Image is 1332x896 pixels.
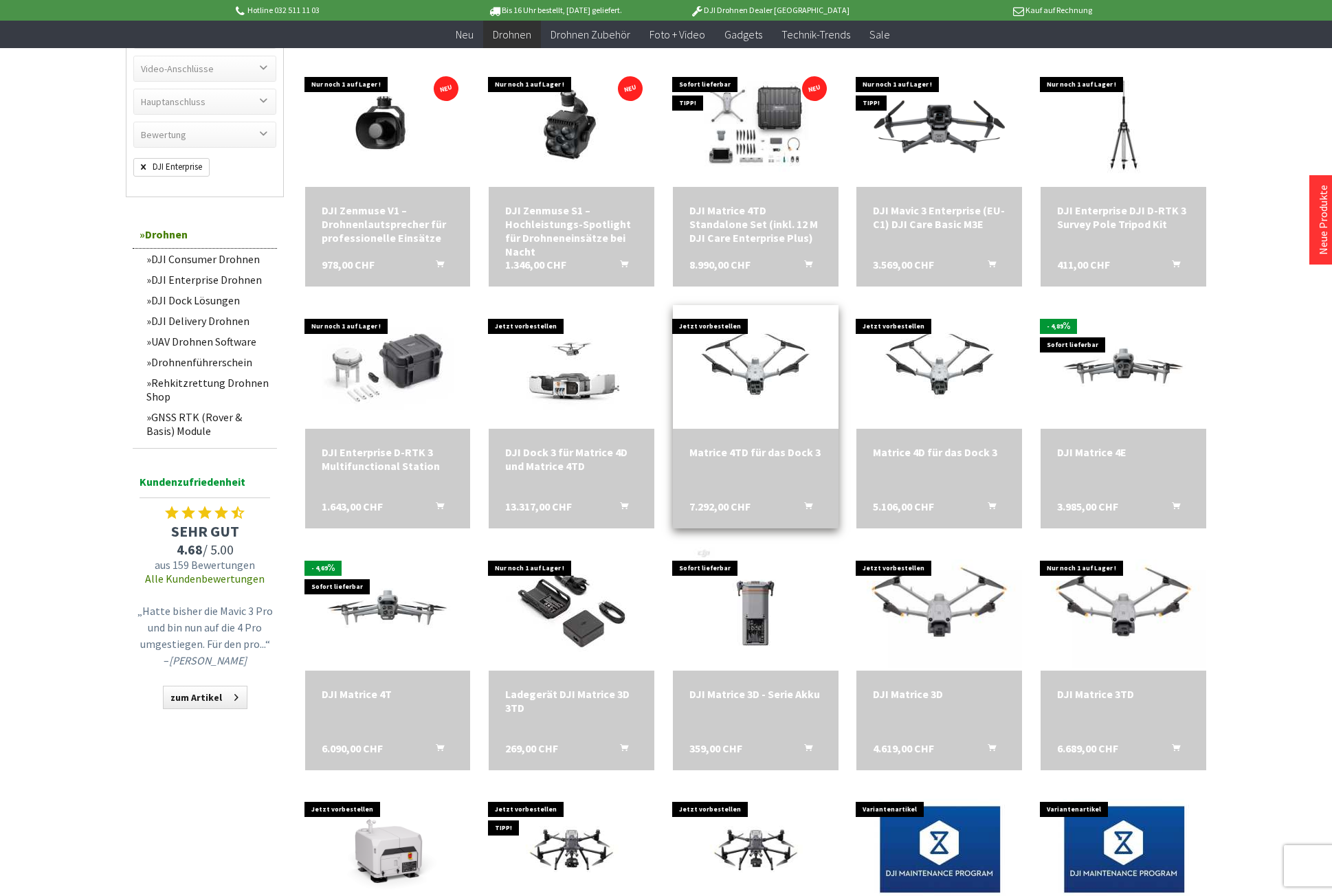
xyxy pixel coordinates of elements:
a: DJI Matrice 4TD Standalone Set (inkl. 12 M DJI Care Enterprise Plus) 8.990,00 CHF In den Warenkorb [689,203,822,245]
span: Drohnen Zubehör [551,27,630,41]
a: GNSS RTK (Rover & Basis) Module [140,407,277,441]
div: DJI Matrice 4TD Standalone Set (inkl. 12 M DJI Care Enterprise Plus) [689,203,822,245]
div: DJI Mavic 3 Enterprise (EU-C1) DJI Care Basic M3E [873,203,1006,231]
button: In den Warenkorb [1155,741,1188,759]
a: Neue Produkte [1316,185,1330,255]
a: UAV Drohnen Software [140,331,277,352]
span: 269,00 CHF [505,741,558,755]
img: DJI Zenmuse V1 – Drohnenlautsprecher für professionelle Einsätze [305,63,470,187]
a: DJI Matrice 3D - Serie Akku 359,00 CHF In den Warenkorb [689,687,822,701]
span: Neu [456,27,474,41]
div: Matrice 4D für das Dock 3 [873,445,1006,459]
img: DJI Matrice 4T [305,562,471,656]
span: Gadgets [724,27,762,41]
div: DJI Matrice 3D [873,687,1006,701]
a: Sale [860,21,900,49]
span: 8.990,00 CHF [689,258,751,271]
div: DJI Zenmuse V1 – Drohnenlautsprecher für professionelle Einsätze [322,203,454,245]
div: Matrice 4TD für das Dock 3 [689,445,822,459]
a: Drohnen [133,221,277,249]
a: DJI Enterprise DJI D-RTK 3 Survey Pole Tripod Kit 411,00 CHF In den Warenkorb [1057,203,1190,231]
img: Ladegerät DJI Matrice 3D 3TD [489,547,654,671]
p: DJI Drohnen Dealer [GEOGRAPHIC_DATA] [663,2,877,19]
button: In den Warenkorb [788,741,821,759]
a: DJI Matrice 4E 3.985,00 CHF In den Warenkorb [1057,445,1190,459]
span: DJI Enterprise [133,158,210,177]
p: Bis 16 Uhr bestellt, [DATE] geliefert. [447,2,662,19]
a: Foto + Video [640,21,715,49]
img: DJI Zenmuse S1 – Hochleistungs-Spotlight für Drohneneinsätze bei Nacht [489,63,654,187]
em: [PERSON_NAME] [169,653,247,667]
img: DJI Matrice 3D [856,549,1022,668]
span: aus 159 Bewertungen [133,558,277,572]
div: DJI Matrice 3TD [1057,687,1190,701]
label: Video-Anschlüsse [134,56,276,81]
span: 3.985,00 CHF [1057,500,1118,513]
div: DJI Enterprise D-RTK 3 Multifunctional Station [322,445,454,473]
span: 7.292,00 CHF [689,500,751,513]
p: Hotline 032 511 11 03 [233,2,447,19]
button: In den Warenkorb [603,741,636,759]
a: DJI Delivery Drohnen [140,311,277,331]
button: In den Warenkorb [788,258,821,276]
button: In den Warenkorb [971,258,1004,276]
div: DJI Dock 3 für Matrice 4D und Matrice 4TD [505,445,638,473]
span: 6.090,00 CHF [322,741,383,755]
div: DJI Matrice 4E [1057,445,1190,459]
a: Alle Kundenbewertungen [145,572,265,585]
span: 6.689,00 CHF [1057,741,1118,755]
a: DJI Matrice 3TD 6.689,00 CHF In den Warenkorb [1057,687,1190,701]
a: DJI Dock Lösungen [140,290,277,311]
a: zum Artikel [163,686,247,709]
a: Matrice 4D für das Dock 3 5.106,00 CHF In den Warenkorb [873,445,1006,459]
a: Rehkitzrettung Drohnen Shop [140,372,277,407]
img: DJI Dock 3 für Matrice 4D und Matrice 4TD [510,305,634,429]
a: Drohnen Zubehör [541,21,640,49]
a: DJI Enterprise D-RTK 3 Multifunctional Station 1.643,00 CHF In den Warenkorb [322,445,454,473]
a: Ladegerät DJI Matrice 3D 3TD 269,00 CHF In den Warenkorb [505,687,638,715]
div: DJI Matrice 4T [322,687,454,701]
button: In den Warenkorb [419,258,452,276]
a: DJI Consumer Drohnen [140,249,277,269]
a: Technik-Trends [772,21,860,49]
span: 4.619,00 CHF [873,741,934,755]
span: Foto + Video [650,27,705,41]
p: „Hatte bisher die Mavic 3 Pro und bin nun auf die 4 Pro umgestiegen. Für den pro...“ – [136,603,274,669]
img: DJI Matrice 4TD Standalone Set (inkl. 12 M DJI Care Enterprise Plus) [673,65,839,184]
button: In den Warenkorb [971,500,1004,517]
span: 359,00 CHF [689,741,742,755]
a: DJI Zenmuse V1 – Drohnenlautsprecher für professionelle Einsätze 978,00 CHF In den Warenkorb [322,203,454,245]
img: DJI Enterprise D-RTK 3 Multifunctional Station [305,305,470,429]
span: SEHR GUT [133,522,277,541]
a: DJI Zenmuse S1 – Hochleistungs-Spotlight für Drohneneinsätze bei Nacht 1.346,00 CHF In den Warenkorb [505,203,638,258]
div: DJI Matrice 3D - Serie Akku [689,687,822,701]
a: Gadgets [715,21,772,49]
span: Kundenzufriedenheit [140,473,270,498]
span: Sale [869,27,890,41]
img: DJI Matrice 3D - Serie Akku [693,547,817,671]
a: DJI Dock 3 für Matrice 4D und Matrice 4TD 13.317,00 CHF In den Warenkorb [505,445,638,473]
button: In den Warenkorb [419,741,452,759]
span: 5.106,00 CHF [873,500,934,513]
button: In den Warenkorb [603,258,636,276]
p: Kauf auf Rechnung [877,2,1091,19]
span: 3.569,00 CHF [873,258,934,271]
span: 978,00 CHF [322,258,375,271]
button: In den Warenkorb [1155,500,1188,517]
span: 4.68 [177,541,203,558]
a: Drohnenführerschein [140,352,277,372]
a: DJI Matrice 4T 6.090,00 CHF In den Warenkorb [322,687,454,701]
a: DJI Matrice 3D 4.619,00 CHF In den Warenkorb [873,687,1006,701]
span: 13.317,00 CHF [505,500,572,513]
span: 411,00 CHF [1057,258,1110,271]
button: In den Warenkorb [419,500,452,517]
img: DJI Mavic 3 Enterprise (EU-C1) DJI Care Basic M3E [856,78,1022,172]
button: In den Warenkorb [603,500,636,517]
span: 1.346,00 CHF [505,258,566,271]
img: DJI Enterprise DJI D-RTK 3 Survey Pole Tripod Kit [1041,63,1206,187]
a: Matrice 4TD für das Dock 3 7.292,00 CHF In den Warenkorb [689,445,822,459]
div: Ladegerät DJI Matrice 3D 3TD [505,687,638,715]
span: 1.643,00 CHF [322,500,383,513]
img: Matrice 4TD für das Dock 3 [673,305,838,429]
span: / 5.00 [133,541,277,558]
